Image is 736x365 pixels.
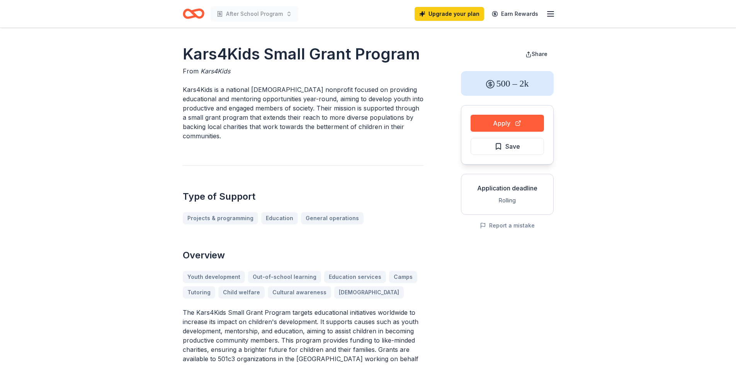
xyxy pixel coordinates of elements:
span: After School Program [226,9,283,19]
button: Report a mistake [480,221,535,230]
h2: Type of Support [183,190,424,203]
button: Apply [471,115,544,132]
a: Earn Rewards [487,7,543,21]
h2: Overview [183,249,424,261]
a: Upgrade your plan [415,7,484,21]
a: Home [183,5,204,23]
a: General operations [301,212,364,224]
span: Share [532,51,547,57]
p: Kars4Kids is a national [DEMOGRAPHIC_DATA] nonprofit focused on providing educational and mentori... [183,85,424,141]
span: Save [505,141,520,151]
div: Rolling [467,196,547,205]
h1: Kars4Kids Small Grant Program [183,43,424,65]
button: Save [471,138,544,155]
span: Kars4Kids [201,67,230,75]
div: 500 – 2k [461,71,554,96]
button: After School Program [211,6,298,22]
div: Application deadline [467,183,547,193]
a: Projects & programming [183,212,258,224]
div: From [183,66,424,76]
a: Education [261,212,298,224]
button: Share [519,46,554,62]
